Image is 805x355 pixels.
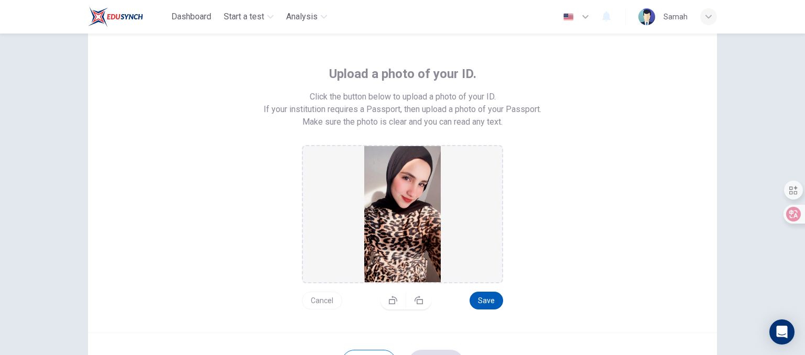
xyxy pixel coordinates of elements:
[286,10,318,23] span: Analysis
[302,292,342,309] button: Cancel
[282,7,331,26] button: Analysis
[88,6,167,27] a: EduSynch logo
[329,65,476,82] span: Upload a photo of your ID.
[470,292,503,309] button: Save
[88,6,143,27] img: EduSynch logo
[406,292,431,308] button: Rotate right
[167,7,215,26] button: Dashboard
[663,10,688,23] div: Samah
[220,7,278,26] button: Start a test
[264,91,541,116] span: Click the button below to upload a photo of your ID. If your institution requires a Passport, the...
[224,10,264,23] span: Start a test
[302,145,503,283] div: drag and drop area
[769,319,795,345] div: Open Intercom Messenger
[638,8,655,25] img: Profile picture
[562,13,575,21] img: en
[380,292,406,308] button: Rotate left
[171,10,211,23] span: Dashboard
[302,116,503,128] span: Make sure the photo is clear and you can read any text.
[314,146,491,282] img: preview screemshot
